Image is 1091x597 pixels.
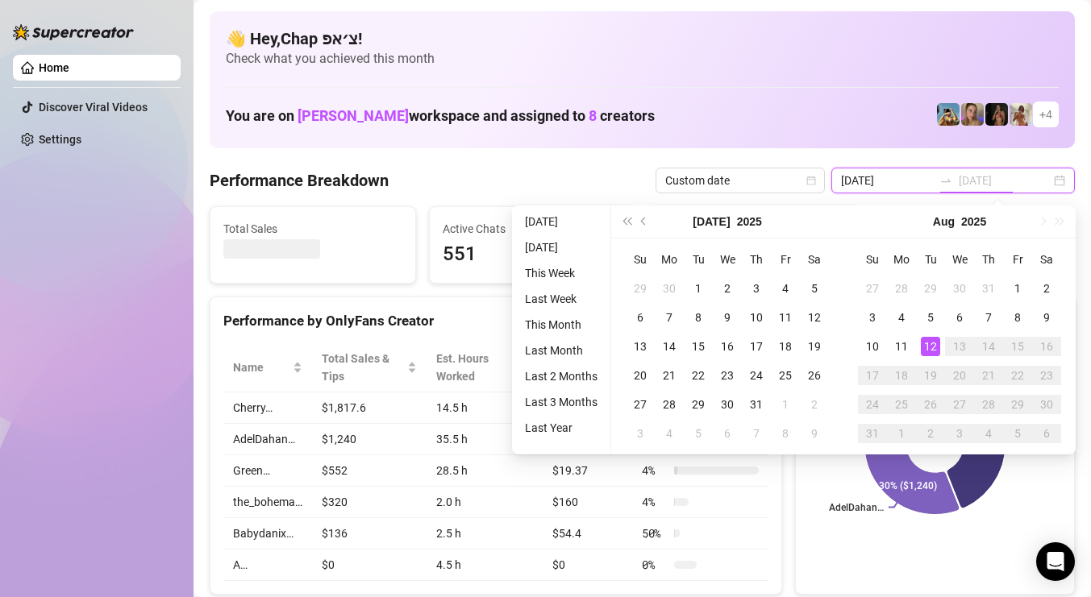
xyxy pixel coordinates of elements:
[518,341,604,360] li: Last Month
[518,238,604,257] li: [DATE]
[950,308,969,327] div: 6
[39,133,81,146] a: Settings
[713,332,742,361] td: 2025-07-16
[921,366,940,385] div: 19
[805,279,824,298] div: 5
[858,390,887,419] td: 2025-08-24
[800,303,829,332] td: 2025-07-12
[713,390,742,419] td: 2025-07-30
[806,176,816,185] span: calendar
[635,205,653,238] button: Previous month (PageUp)
[436,350,520,385] div: Est. Hours Worked
[1032,419,1061,448] td: 2025-09-06
[1008,395,1027,414] div: 29
[1032,274,1061,303] td: 2025-08-02
[1039,106,1052,123] span: + 4
[916,419,945,448] td: 2025-09-02
[626,361,655,390] td: 2025-07-20
[660,337,679,356] div: 14
[945,303,974,332] td: 2025-08-06
[1037,424,1056,443] div: 6
[742,361,771,390] td: 2025-07-24
[443,239,622,270] span: 551
[1003,332,1032,361] td: 2025-08-15
[655,303,684,332] td: 2025-07-07
[742,274,771,303] td: 2025-07-03
[771,361,800,390] td: 2025-07-25
[39,61,69,74] a: Home
[713,274,742,303] td: 2025-07-02
[718,424,737,443] div: 6
[979,337,998,356] div: 14
[689,395,708,414] div: 29
[863,337,882,356] div: 10
[933,205,955,238] button: Choose a month
[689,366,708,385] div: 22
[518,212,604,231] li: [DATE]
[805,337,824,356] div: 19
[626,390,655,419] td: 2025-07-27
[742,419,771,448] td: 2025-08-07
[684,419,713,448] td: 2025-08-05
[631,366,650,385] div: 20
[312,455,427,487] td: $552
[631,337,650,356] div: 13
[427,487,543,518] td: 2.0 h
[233,359,289,376] span: Name
[800,419,829,448] td: 2025-08-09
[631,395,650,414] div: 27
[1008,337,1027,356] div: 15
[655,361,684,390] td: 2025-07-21
[655,390,684,419] td: 2025-07-28
[945,245,974,274] th: We
[660,279,679,298] div: 30
[1032,361,1061,390] td: 2025-08-23
[747,395,766,414] div: 31
[916,274,945,303] td: 2025-07-29
[312,487,427,518] td: $320
[800,361,829,390] td: 2025-07-26
[961,205,986,238] button: Choose a year
[863,308,882,327] div: 3
[642,524,668,542] span: 50 %
[312,343,427,392] th: Total Sales & Tips
[858,332,887,361] td: 2025-08-10
[742,245,771,274] th: Th
[626,419,655,448] td: 2025-08-03
[887,303,916,332] td: 2025-08-04
[950,337,969,356] div: 13
[713,419,742,448] td: 2025-08-06
[1003,419,1032,448] td: 2025-09-05
[892,279,911,298] div: 28
[945,274,974,303] td: 2025-07-30
[747,424,766,443] div: 7
[892,424,911,443] div: 1
[1010,103,1032,126] img: Green
[887,274,916,303] td: 2025-07-28
[223,392,312,424] td: Cherry…
[223,487,312,518] td: the_bohema…
[210,169,389,192] h4: Performance Breakdown
[1032,303,1061,332] td: 2025-08-09
[771,245,800,274] th: Fr
[805,424,824,443] div: 9
[1037,395,1056,414] div: 30
[518,315,604,334] li: This Month
[689,337,708,356] div: 15
[742,390,771,419] td: 2025-07-31
[312,549,427,581] td: $0
[689,424,708,443] div: 5
[427,392,543,424] td: 14.5 h
[312,392,427,424] td: $1,817.6
[322,350,404,385] span: Total Sales & Tips
[631,424,650,443] div: 3
[1003,390,1032,419] td: 2025-08-29
[974,390,1003,419] td: 2025-08-28
[618,205,635,238] button: Last year (Control + left)
[916,332,945,361] td: 2025-08-12
[1037,308,1056,327] div: 9
[800,390,829,419] td: 2025-08-02
[858,361,887,390] td: 2025-08-17
[223,549,312,581] td: A…
[800,332,829,361] td: 2025-07-19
